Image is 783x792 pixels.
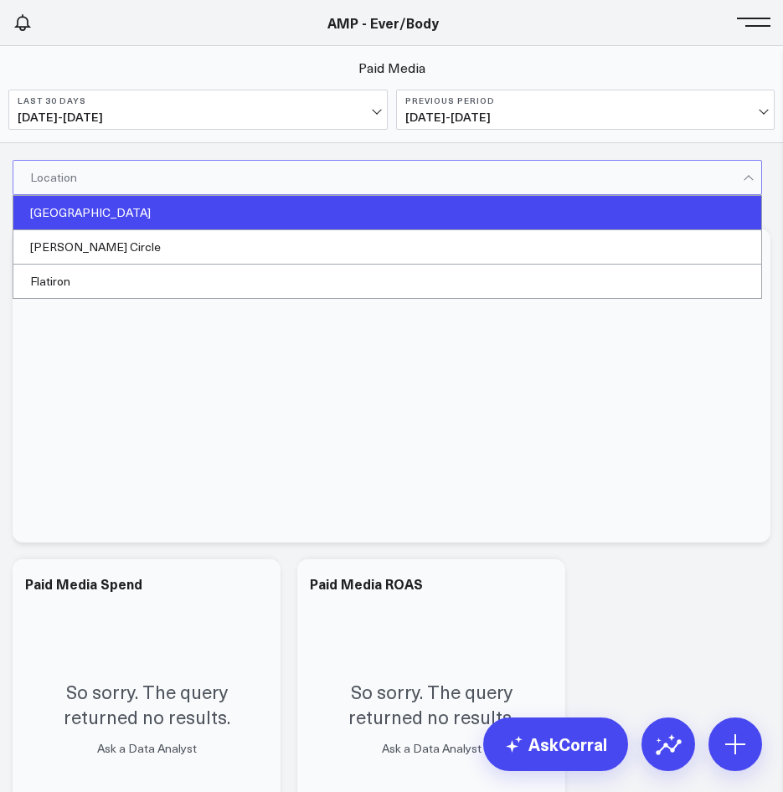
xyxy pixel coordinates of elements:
span: [DATE] - [DATE] [405,111,766,124]
div: Ever/Body is not currently running Google Ads or Facebook Ads [25,265,758,526]
a: Ask a Data Analyst [97,740,197,756]
button: Previous Period[DATE]-[DATE] [396,90,775,130]
div: Paid Media Spend [25,574,142,593]
div: [PERSON_NAME] Circle [13,230,761,265]
a: Paid Media [358,59,425,77]
button: Last 30 Days[DATE]-[DATE] [8,90,388,130]
p: So sorry. The query returned no results. [314,679,549,729]
div: [GEOGRAPHIC_DATA] [13,196,761,230]
b: Last 30 Days [18,95,379,105]
a: AMP - Ever/Body [327,13,439,32]
span: [DATE] - [DATE] [18,111,379,124]
a: Ask a Data Analyst [382,740,482,756]
a: AskCorral [483,717,628,771]
p: So sorry. The query returned no results. [29,679,264,729]
div: Flatiron [13,265,761,298]
div: Paid Media ROAS [310,574,423,593]
b: Previous Period [405,95,766,105]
